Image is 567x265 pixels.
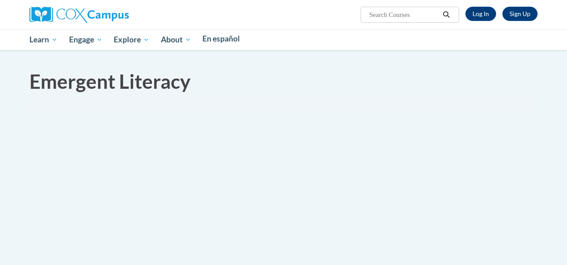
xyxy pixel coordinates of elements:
[502,7,538,21] a: Register
[369,9,440,20] input: Search Courses
[155,29,197,50] a: About
[197,29,246,48] a: En español
[29,7,129,23] img: Cox Campus
[465,7,496,21] a: Log In
[63,29,108,50] a: Engage
[69,34,103,45] span: Engage
[29,70,190,93] span: Emergent Literacy
[443,12,451,18] i: 
[29,10,129,18] a: Cox Campus
[24,29,63,50] a: Learn
[202,34,240,43] span: En español
[440,9,453,20] button: Search
[29,34,58,45] span: Learn
[161,34,191,45] span: About
[114,34,149,45] span: Explore
[23,29,544,50] div: Main menu
[108,29,155,50] a: Explore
